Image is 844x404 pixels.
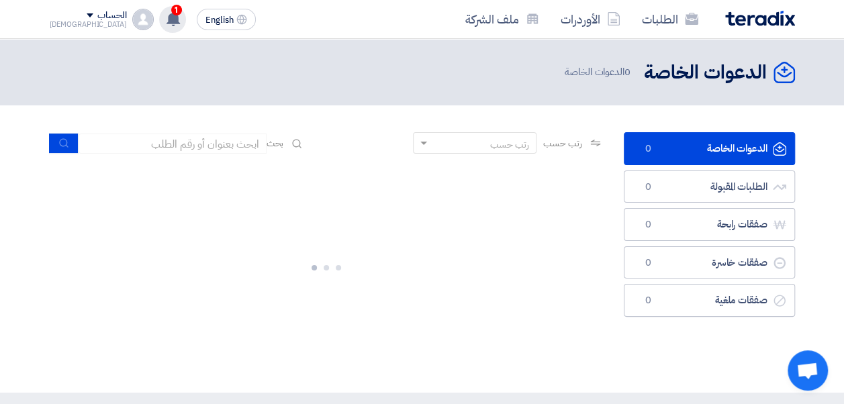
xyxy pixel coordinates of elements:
[624,132,795,165] a: الدعوات الخاصة0
[641,218,657,232] span: 0
[624,64,630,79] span: 0
[788,350,828,391] div: Open chat
[631,3,709,35] a: الطلبات
[641,294,657,307] span: 0
[267,136,284,150] span: بحث
[205,15,234,25] span: English
[641,256,657,270] span: 0
[624,208,795,241] a: صفقات رابحة0
[641,142,657,156] span: 0
[455,3,550,35] a: ملف الشركة
[197,9,256,30] button: English
[490,138,529,152] div: رتب حسب
[171,5,182,15] span: 1
[79,134,267,154] input: ابحث بعنوان أو رقم الطلب
[624,246,795,279] a: صفقات خاسرة0
[725,11,795,26] img: Teradix logo
[644,60,767,86] h2: الدعوات الخاصة
[132,9,154,30] img: profile_test.png
[50,21,127,28] div: [DEMOGRAPHIC_DATA]
[624,170,795,203] a: الطلبات المقبولة0
[550,3,631,35] a: الأوردرات
[624,284,795,317] a: صفقات ملغية0
[641,181,657,194] span: 0
[565,64,633,80] span: الدعوات الخاصة
[543,136,581,150] span: رتب حسب
[97,10,126,21] div: الحساب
